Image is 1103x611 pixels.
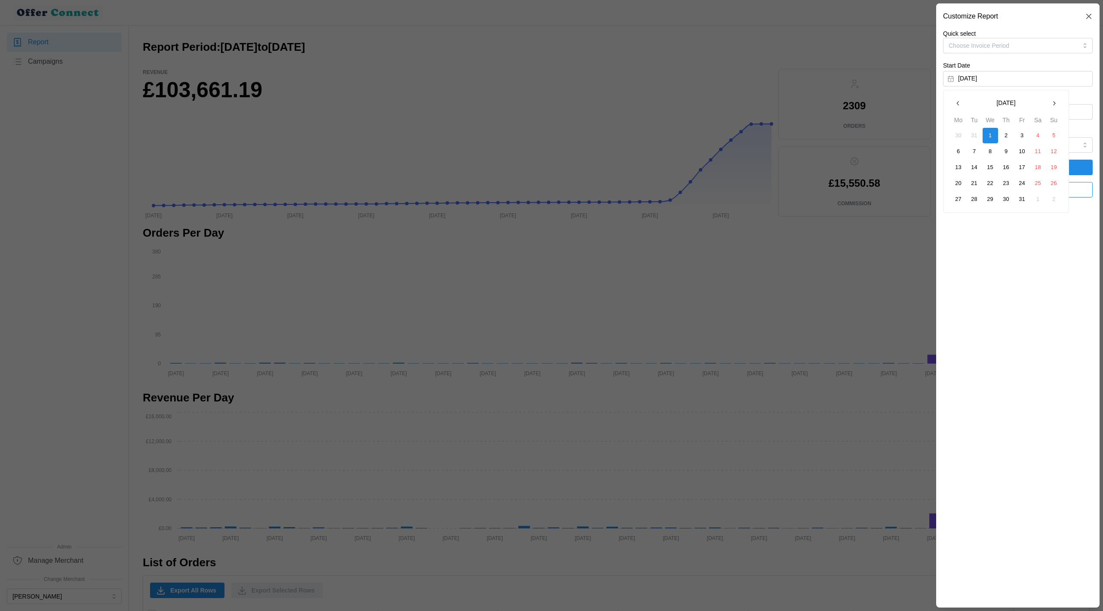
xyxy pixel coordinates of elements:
label: Start Date [943,61,970,71]
button: 2 February 2025 [1046,191,1062,207]
h2: Customize Report [943,13,998,20]
button: 19 January 2025 [1046,160,1062,175]
span: Choose Invoice Period [949,42,1009,49]
th: Mo [950,115,966,128]
button: 5 January 2025 [1046,128,1062,143]
button: 13 January 2025 [951,160,966,175]
button: 31 January 2025 [1014,191,1030,207]
button: 8 January 2025 [983,144,998,159]
button: [DATE] [966,96,1046,111]
button: 24 January 2025 [1014,176,1030,191]
th: We [982,115,998,128]
button: 27 January 2025 [951,191,966,207]
button: 10 January 2025 [1014,144,1030,159]
button: 14 January 2025 [967,160,982,175]
button: 1 January 2025 [983,128,998,143]
button: [DATE] [943,71,1093,86]
th: Su [1046,115,1062,128]
th: Fr [1014,115,1030,128]
button: 31 December 2024 [967,128,982,143]
button: 1 February 2025 [1030,191,1046,207]
button: 3 January 2025 [1014,128,1030,143]
button: 16 January 2025 [999,160,1014,175]
button: 22 January 2025 [983,176,998,191]
button: 12 January 2025 [1046,144,1062,159]
button: 2 January 2025 [999,128,1014,143]
p: Quick select [943,29,1093,38]
button: 20 January 2025 [951,176,966,191]
th: Tu [966,115,982,128]
button: 15 January 2025 [983,160,998,175]
button: 30 December 2024 [951,128,966,143]
button: 18 January 2025 [1030,160,1046,175]
button: 26 January 2025 [1046,176,1062,191]
button: 17 January 2025 [1014,160,1030,175]
button: 21 January 2025 [967,176,982,191]
button: 11 January 2025 [1030,144,1046,159]
button: 23 January 2025 [999,176,1014,191]
button: 7 January 2025 [967,144,982,159]
th: Th [998,115,1014,128]
button: 9 January 2025 [999,144,1014,159]
button: 29 January 2025 [983,191,998,207]
button: 28 January 2025 [967,191,982,207]
button: 25 January 2025 [1030,176,1046,191]
button: 30 January 2025 [999,191,1014,207]
button: 4 January 2025 [1030,128,1046,143]
th: Sa [1030,115,1046,128]
button: 6 January 2025 [951,144,966,159]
